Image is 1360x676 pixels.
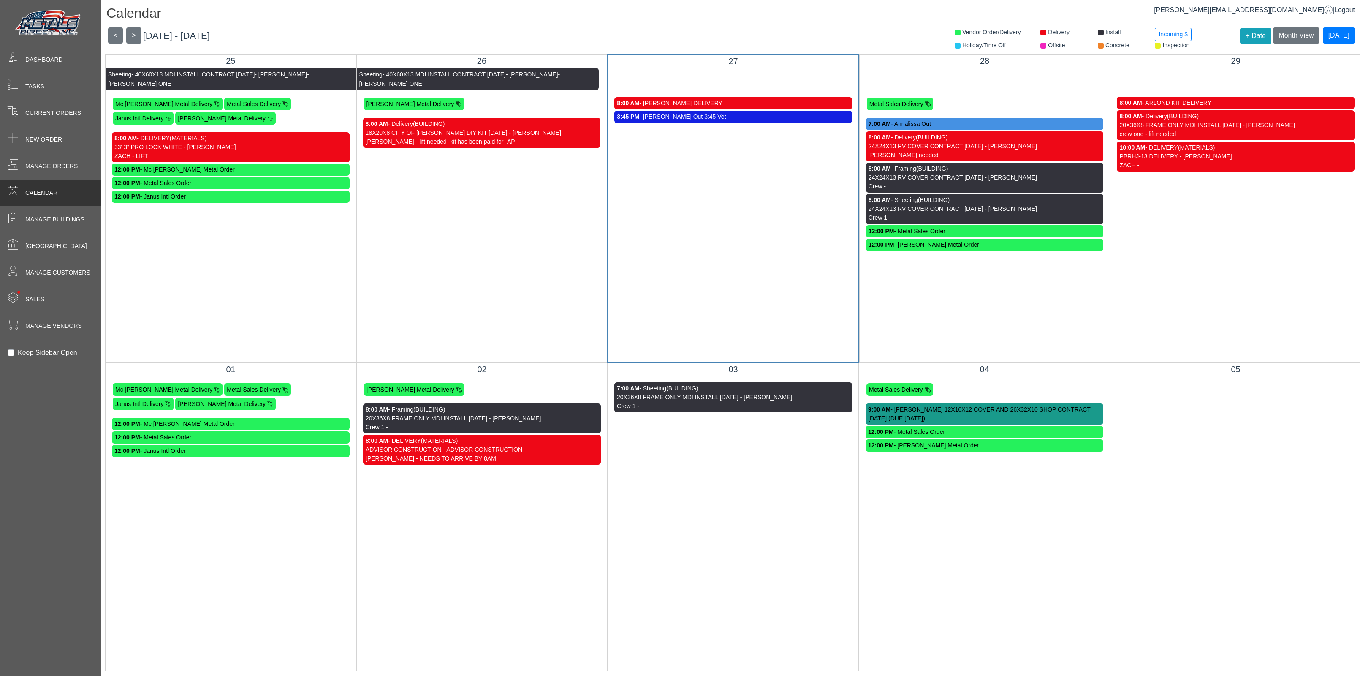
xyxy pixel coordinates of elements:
[1117,363,1355,376] div: 05
[1155,28,1191,41] button: Incoming $
[1119,113,1142,120] strong: 8:00 AM
[916,134,947,141] span: (BUILDING)
[868,428,894,435] strong: 12:00 PM
[918,196,950,203] span: (BUILDING)
[869,133,1101,142] div: - Delivery
[366,405,598,414] div: - Framing
[366,406,388,413] strong: 8:00 AM
[114,180,140,186] strong: 12:00 PM
[1334,6,1355,14] span: Logout
[366,436,598,445] div: - DELIVERY
[869,241,894,248] strong: 12:00 PM
[366,120,388,127] strong: 8:00 AM
[366,437,388,444] strong: 8:00 AM
[366,137,598,146] div: [PERSON_NAME] - lift needed- kit has been paid for -AP
[8,278,30,306] span: •
[366,454,598,463] div: [PERSON_NAME] - NEEDS TO ARRIVE BY 8AM
[869,386,923,393] span: Metal Sales Delivery
[359,71,560,87] span: - [PERSON_NAME] ONE
[866,363,1103,376] div: 04
[869,164,1101,173] div: - Framing
[1178,144,1215,151] span: (MATERIALS)
[1154,5,1355,15] div: |
[869,165,891,172] strong: 8:00 AM
[413,406,445,413] span: (BUILDING)
[1048,29,1070,35] span: Delivery
[869,240,1101,249] div: - [PERSON_NAME] Metal Order
[363,363,601,376] div: 02
[115,386,212,393] span: Mc [PERSON_NAME] Metal Delivery
[1154,6,1333,14] span: [PERSON_NAME][EMAIL_ADDRESS][DOMAIN_NAME]
[114,143,347,152] div: 33' 3" PRO LOCK WHITE - [PERSON_NAME]
[112,55,350,67] div: 25
[114,434,140,441] strong: 12:00 PM
[366,101,454,107] span: [PERSON_NAME] Metal Delivery
[25,82,44,91] span: Tasks
[869,101,923,107] span: Metal Sales Delivery
[1105,42,1129,49] span: Concrete
[869,134,891,141] strong: 8:00 AM
[114,433,347,442] div: - Metal Sales Order
[114,179,347,188] div: - Metal Sales Order
[227,101,281,107] span: Metal Sales Delivery
[869,151,1101,160] div: [PERSON_NAME] needed
[1323,27,1355,44] button: [DATE]
[617,112,850,121] div: - [PERSON_NAME] Out 3:45 Vet
[143,30,210,41] span: [DATE] - [DATE]
[868,428,1101,436] div: - Metal Sales Order
[617,385,639,392] strong: 7:00 AM
[170,135,207,142] span: (MATERIALS)
[869,182,1101,191] div: Crew -
[25,55,63,64] span: Dashboard
[962,42,1006,49] span: Holiday/Time Off
[359,71,383,78] span: Sheeting
[869,228,894,234] strong: 12:00 PM
[869,120,1101,128] div: - Annalissa Out
[25,295,44,304] span: Sales
[108,71,309,87] span: - [PERSON_NAME] ONE
[366,414,598,423] div: 20X36X8 FRAME ONLY MDI INSTALL [DATE] - [PERSON_NAME]
[108,71,131,78] span: Sheeting
[1119,152,1352,161] div: PBRHJ-13 DELIVERY - [PERSON_NAME]
[25,322,82,330] span: Manage Vendors
[25,162,78,171] span: Manage Orders
[115,101,212,107] span: Mc [PERSON_NAME] Metal Delivery
[962,29,1021,35] span: Vendor Order/Delivery
[115,401,163,407] span: Janus Intl Delivery
[178,401,266,407] span: [PERSON_NAME] Metal Delivery
[108,27,123,44] button: <
[114,166,140,173] strong: 12:00 PM
[25,109,81,117] span: Current Orders
[115,115,163,122] span: Janus Intl Delivery
[131,71,255,78] span: - 40X60X13 MDI INSTALL CONTRACT [DATE]
[366,423,598,432] div: Crew 1 -
[1119,144,1145,151] strong: 10:00 AM
[869,173,1101,182] div: 24X24X13 RV COVER CONTRACT [DATE] - [PERSON_NAME]
[666,385,698,392] span: (BUILDING)
[18,348,77,358] label: Keep Sidebar Open
[114,192,347,201] div: - Janus Intl Order
[383,71,506,78] span: - 40X60X13 MDI INSTALL CONTRACT [DATE]
[114,193,140,200] strong: 12:00 PM
[114,420,347,428] div: - Mc [PERSON_NAME] Metal Order
[1119,121,1352,130] div: 20X36X8 FRAME ONLY MDI INSTALL [DATE] - [PERSON_NAME]
[1117,55,1355,67] div: 29
[366,120,598,128] div: - Delivery
[366,386,454,393] span: [PERSON_NAME] Metal Delivery
[1105,29,1121,35] span: Install
[255,71,307,78] span: - [PERSON_NAME]
[868,405,1101,423] div: - [PERSON_NAME] 12X10X12 COVER AND 26X32X10 SHOP CONTRACT [DATE] (DUE [DATE])
[363,55,601,67] div: 26
[869,142,1101,151] div: 24X24X13 RV COVER CONTRACT [DATE] - [PERSON_NAME]
[1119,99,1142,106] strong: 8:00 AM
[13,8,84,39] img: Metals Direct Inc Logo
[106,5,1360,24] h1: Calendar
[114,165,347,174] div: - Mc [PERSON_NAME] Metal Order
[869,213,1101,222] div: Crew 1 -
[1279,32,1314,39] span: Month View
[421,437,458,444] span: (MATERIALS)
[869,120,891,127] strong: 7:00 AM
[617,393,850,402] div: 20X36X8 FRAME ONLY MDI INSTALL [DATE] - [PERSON_NAME]
[25,268,90,277] span: Manage Customers
[1240,28,1271,44] button: + Date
